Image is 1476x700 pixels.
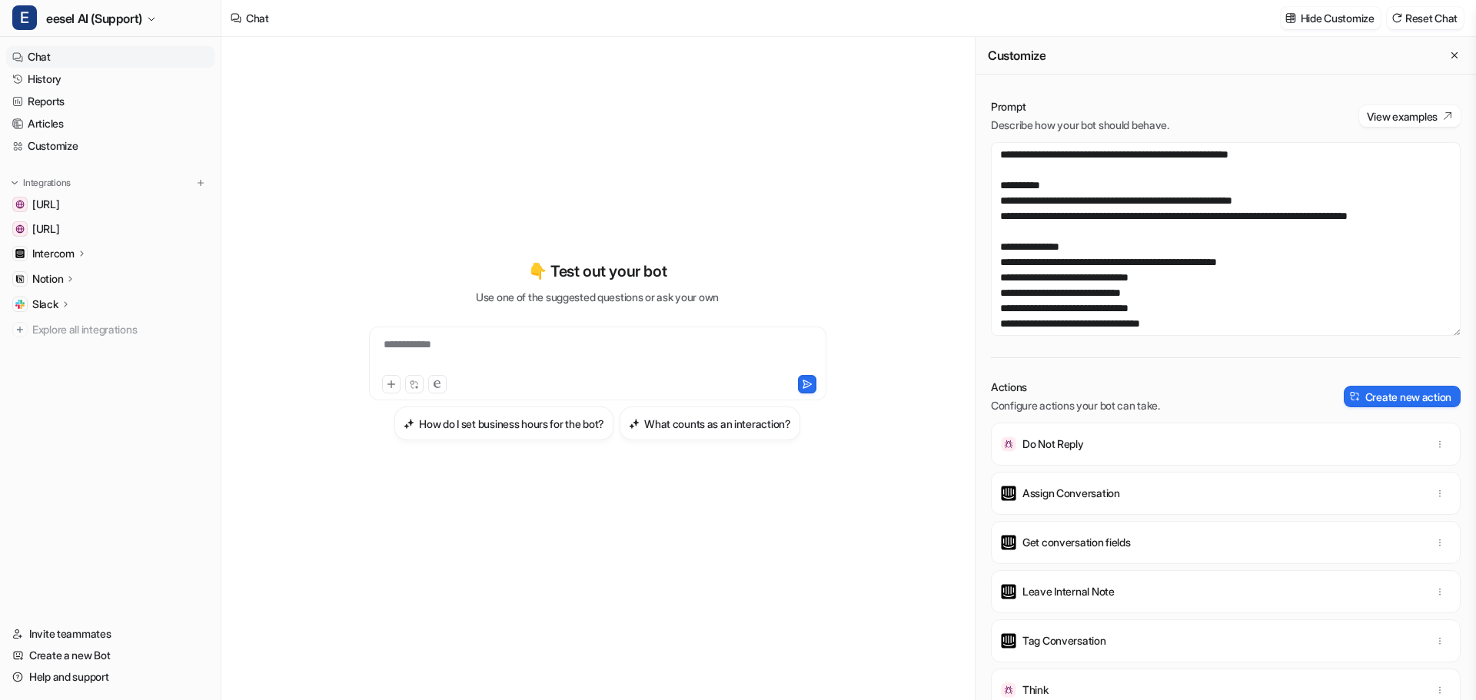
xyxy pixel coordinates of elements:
p: Assign Conversation [1022,486,1120,501]
h2: Customize [988,48,1045,63]
div: Chat [246,10,269,26]
a: Reports [6,91,214,112]
button: How do I set business hours for the bot?How do I set business hours for the bot? [394,406,613,440]
p: Get conversation fields [1022,535,1131,550]
img: create-action-icon.svg [1350,391,1361,402]
button: Create new action [1344,386,1461,407]
p: Slack [32,297,58,312]
a: Customize [6,135,214,157]
button: View examples [1359,105,1461,127]
p: Actions [991,380,1160,395]
a: www.eesel.ai[URL] [6,194,214,215]
p: Integrations [23,177,71,189]
button: Hide Customize [1281,7,1381,29]
span: Explore all integrations [32,317,208,342]
p: Leave Internal Note [1022,584,1115,599]
img: menu_add.svg [195,177,206,188]
span: eesel AI (Support) [46,8,142,29]
img: expand menu [9,177,20,188]
img: customize [1285,12,1296,24]
a: Chat [6,46,214,68]
img: Slack [15,300,25,309]
img: Get conversation fields icon [1001,535,1016,550]
span: [URL] [32,221,60,237]
img: Leave Internal Note icon [1001,584,1016,599]
img: Intercom [15,249,25,258]
img: What counts as an interaction? [629,418,640,430]
img: Assign Conversation icon [1001,486,1016,501]
p: Do Not Reply [1022,436,1084,452]
p: Intercom [32,246,75,261]
a: Explore all integrations [6,319,214,340]
span: [URL] [32,197,60,212]
a: Help and support [6,666,214,688]
button: Close flyout [1445,46,1464,65]
p: Use one of the suggested questions or ask your own [476,289,719,305]
a: Create a new Bot [6,645,214,666]
img: Do Not Reply icon [1001,436,1016,452]
img: Notion [15,274,25,284]
a: Articles [6,113,214,134]
button: What counts as an interaction?What counts as an interaction? [620,406,800,440]
h3: How do I set business hours for the bot? [419,416,604,432]
p: Hide Customize [1301,10,1375,26]
a: docs.eesel.ai[URL] [6,218,214,240]
a: History [6,68,214,90]
img: www.eesel.ai [15,200,25,209]
span: E [12,5,37,30]
p: Notion [32,271,63,287]
p: Describe how your bot should behave. [991,118,1169,133]
img: docs.eesel.ai [15,224,25,234]
img: explore all integrations [12,322,28,337]
img: reset [1391,12,1402,24]
p: Tag Conversation [1022,633,1106,649]
h3: What counts as an interaction? [644,416,791,432]
p: 👇 Test out your bot [528,260,667,283]
button: Integrations [6,175,75,191]
p: Prompt [991,99,1169,114]
img: How do I set business hours for the bot? [404,418,414,430]
img: Tag Conversation icon [1001,633,1016,649]
p: Configure actions your bot can take. [991,398,1160,413]
a: Invite teammates [6,623,214,645]
img: Think icon [1001,682,1016,698]
p: Think [1022,682,1049,698]
button: Reset Chat [1387,7,1464,29]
